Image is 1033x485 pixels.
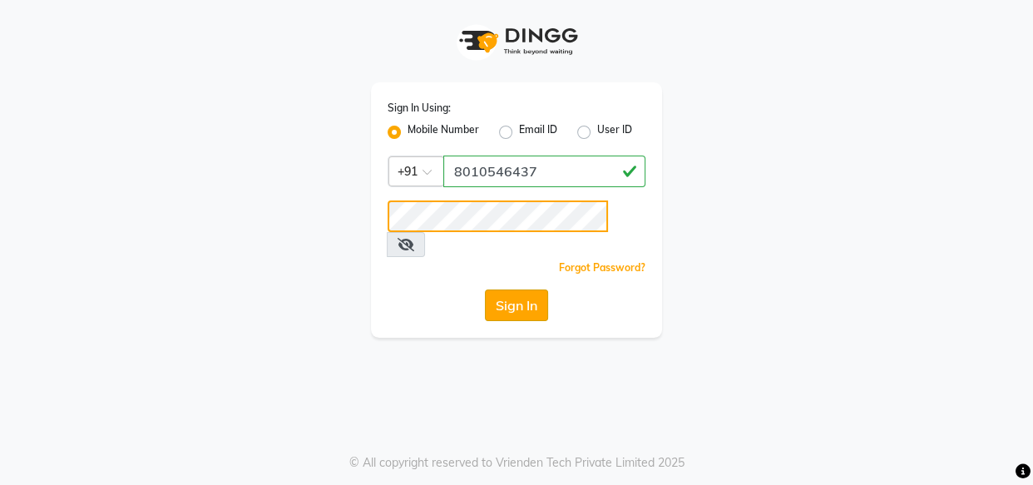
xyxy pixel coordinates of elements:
a: Forgot Password? [559,261,645,274]
img: logo1.svg [450,17,583,66]
label: User ID [597,122,632,142]
button: Sign In [485,290,548,321]
input: Username [388,200,608,232]
input: Username [443,156,645,187]
label: Sign In Using: [388,101,451,116]
label: Mobile Number [408,122,479,142]
label: Email ID [519,122,557,142]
